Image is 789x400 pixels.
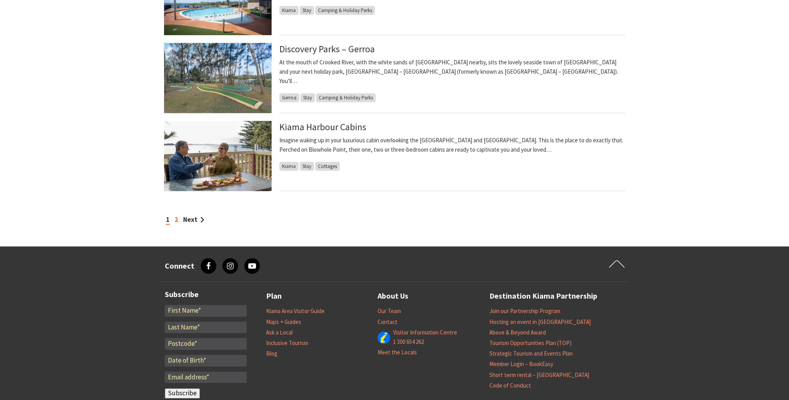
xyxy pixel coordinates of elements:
[166,215,169,225] span: 1
[378,349,417,356] a: Meet the Locals
[279,162,298,171] span: Kiama
[315,6,375,15] span: Camping & Holiday Parks
[489,307,560,315] a: Join our Partnership Program
[279,121,366,133] a: Kiama Harbour Cabins
[164,121,272,191] img: Couple toast
[165,322,247,333] input: Last Name*
[175,215,178,224] a: 2
[316,93,376,102] span: Camping & Holiday Parks
[165,338,247,350] input: Postcode*
[266,318,301,326] a: Maps + Guides
[393,329,457,336] a: Visitor Information Centre
[165,290,247,299] h3: Subscribe
[279,93,299,102] span: Gerroa
[279,58,625,86] p: At the mouth of Crooked River, with the white sands of [GEOGRAPHIC_DATA] nearby, sits the lovely ...
[266,307,325,315] a: Kiama Area Visitor Guide
[279,43,375,55] a: Discovery Parks – Gerroa
[165,355,247,366] input: Date of Birth*
[300,6,314,15] span: Stay
[266,339,308,347] a: Inclusive Tourism
[266,329,293,336] a: Ask a Local
[489,350,573,358] a: Strategic Tourism and Events Plan
[489,360,553,368] a: Member Login – BookEasy
[279,136,625,154] p: Imagine waking up in your luxurious cabin overlooking the [GEOGRAPHIC_DATA] and [GEOGRAPHIC_DATA]...
[300,162,314,171] span: Stay
[315,162,340,171] span: Cottages
[183,215,204,224] a: Next
[165,261,194,271] h3: Connect
[378,290,408,303] a: About Us
[165,388,200,398] input: Subscribe
[489,329,546,336] a: Above & Beyond Award
[489,339,572,347] a: Tourism Opportunities Plan (TOP)
[164,43,272,113] img: Mini Golf
[279,6,298,15] span: Kiama
[165,372,247,383] input: Email address*
[300,93,315,102] span: Stay
[378,307,401,315] a: Our Team
[393,338,424,346] a: 1 300 654 262
[266,350,277,358] a: Blog
[266,290,282,303] a: Plan
[489,290,597,303] a: Destination Kiama Partnership
[378,318,397,326] a: Contact
[489,318,591,326] a: Hosting an event in [GEOGRAPHIC_DATA]
[165,305,247,317] input: First Name*
[489,371,589,389] a: Short term rental – [GEOGRAPHIC_DATA] Code of Conduct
